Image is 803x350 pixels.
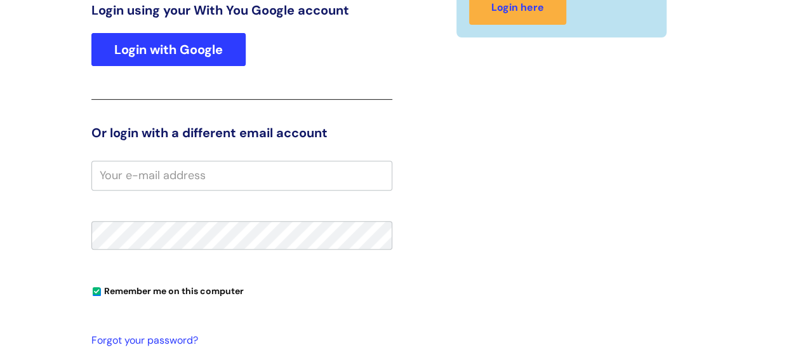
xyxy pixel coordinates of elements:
div: You can uncheck this option if you're logging in from a shared device [91,280,392,300]
h3: Or login with a different email account [91,125,392,140]
a: Login with Google [91,33,246,66]
h3: Login using your With You Google account [91,3,392,18]
input: Your e-mail address [91,161,392,190]
a: Forgot your password? [91,332,386,350]
input: Remember me on this computer [93,288,101,296]
label: Remember me on this computer [91,283,244,297]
